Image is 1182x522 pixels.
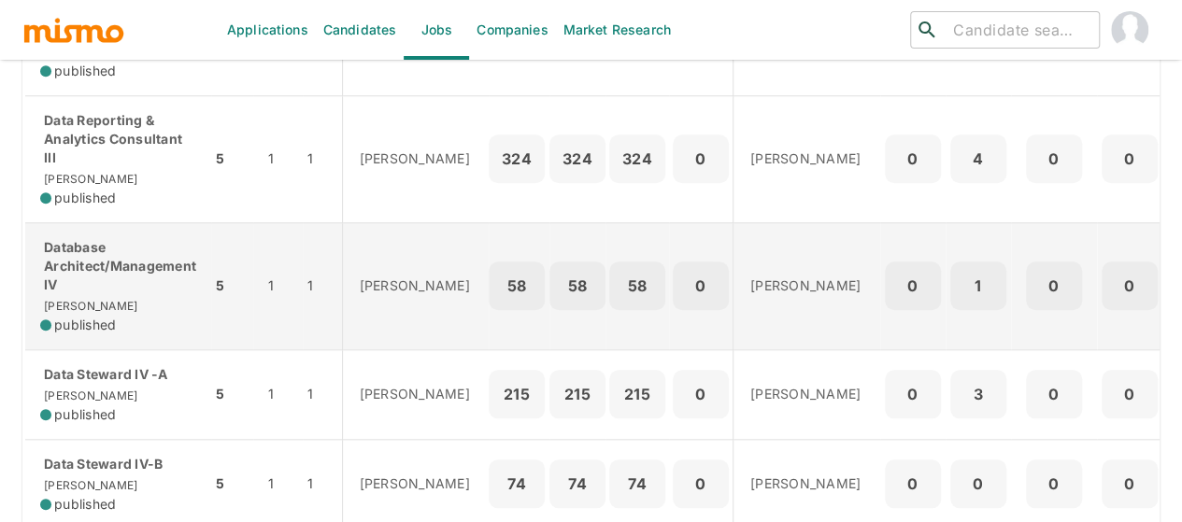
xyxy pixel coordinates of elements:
p: 0 [680,146,721,172]
p: 0 [680,273,721,299]
p: 324 [617,146,658,172]
p: 0 [892,273,933,299]
p: 0 [680,471,721,497]
td: 1 [253,222,303,349]
p: [PERSON_NAME] [360,149,475,168]
p: 0 [1109,273,1150,299]
p: 0 [892,146,933,172]
p: 0 [1109,381,1150,407]
p: [PERSON_NAME] [750,149,865,168]
td: 1 [253,349,303,439]
p: 58 [617,273,658,299]
span: published [54,316,116,334]
td: 5 [211,95,253,222]
p: Database Architect/Management IV [40,238,196,294]
p: 0 [958,471,999,497]
p: 0 [1033,273,1075,299]
span: [PERSON_NAME] [40,172,137,186]
span: [PERSON_NAME] [40,388,137,402]
p: 0 [1109,146,1150,172]
img: Maia Reyes [1111,11,1148,49]
p: 0 [1033,146,1075,172]
p: [PERSON_NAME] [750,385,865,403]
td: 1 [303,222,342,349]
td: 1 [253,95,303,222]
td: 5 [211,349,253,439]
p: 215 [557,381,598,407]
p: 58 [496,273,537,299]
p: 215 [617,381,658,407]
p: [PERSON_NAME] [360,276,475,295]
p: Data Steward IV -A [40,365,196,384]
p: 74 [557,471,598,497]
span: published [54,405,116,424]
span: [PERSON_NAME] [40,478,137,492]
p: [PERSON_NAME] [360,474,475,493]
p: 4 [958,146,999,172]
span: published [54,495,116,514]
p: [PERSON_NAME] [750,276,865,295]
p: Data Reporting & Analytics Consultant III [40,111,196,167]
p: [PERSON_NAME] [750,474,865,493]
p: 215 [496,381,537,407]
p: 0 [1109,471,1150,497]
p: 0 [1033,471,1075,497]
p: 324 [496,146,537,172]
p: Data Steward IV-B [40,455,196,473]
td: 1 [303,95,342,222]
span: published [54,189,116,207]
p: 324 [557,146,598,172]
p: 3 [958,381,999,407]
p: 0 [892,471,933,497]
p: 0 [1033,381,1075,407]
img: logo [22,16,125,44]
span: published [54,62,116,80]
td: 5 [211,222,253,349]
p: 74 [617,471,658,497]
input: Candidate search [946,17,1091,43]
p: 1 [958,273,999,299]
p: 0 [892,381,933,407]
p: [PERSON_NAME] [360,385,475,403]
p: 58 [557,273,598,299]
span: [PERSON_NAME] [40,299,137,313]
td: 1 [303,349,342,439]
p: 74 [496,471,537,497]
p: 0 [680,381,721,407]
